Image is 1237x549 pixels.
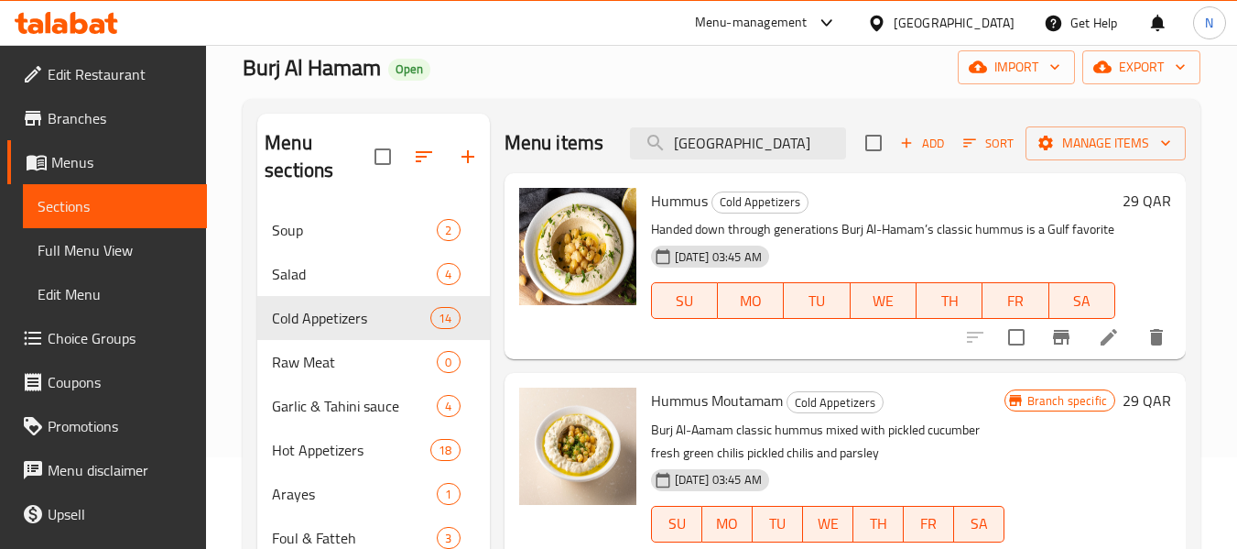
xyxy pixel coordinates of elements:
[243,47,381,88] span: Burj Al Hamam
[438,266,459,283] span: 4
[272,351,437,373] span: Raw Meat
[48,415,192,437] span: Promotions
[48,503,192,525] span: Upsell
[272,395,437,417] span: Garlic & Tahini sauce
[712,192,808,213] span: Cold Appetizers
[990,288,1041,314] span: FR
[853,506,904,543] button: TH
[917,282,982,319] button: TH
[7,404,207,448] a: Promotions
[858,288,909,314] span: WE
[810,511,846,537] span: WE
[430,439,460,461] div: items
[7,448,207,492] a: Menu disclaimer
[651,218,1115,241] p: Handed down through generations Burj Al-Hamam’s classic hummus is a Gulf favorite
[972,56,1060,79] span: import
[803,506,853,543] button: WE
[791,288,842,314] span: TU
[38,283,192,305] span: Edit Menu
[1039,315,1083,359] button: Branch-specific-item
[438,354,459,371] span: 0
[38,195,192,217] span: Sections
[48,327,192,349] span: Choice Groups
[430,307,460,329] div: items
[1057,288,1108,314] span: SA
[1098,326,1120,348] a: Edit menu item
[38,239,192,261] span: Full Menu View
[787,392,883,413] span: Cold Appetizers
[784,282,850,319] button: TU
[760,511,796,537] span: TU
[257,472,489,516] div: Arayes1
[667,471,769,489] span: [DATE] 03:45 AM
[651,419,1004,465] p: Burj Al-Aamam classic hummus mixed with pickled cucumber fresh green chilis pickled chilis and pa...
[48,107,192,129] span: Branches
[272,307,430,329] span: Cold Appetizers
[23,184,207,228] a: Sections
[1123,388,1171,413] h6: 29 QAR
[257,296,489,340] div: Cold Appetizers14
[861,511,896,537] span: TH
[437,395,460,417] div: items
[7,360,207,404] a: Coupons
[7,96,207,140] a: Branches
[1097,56,1186,79] span: export
[961,511,997,537] span: SA
[388,59,430,81] div: Open
[257,384,489,428] div: Garlic & Tahini sauce4
[958,50,1075,84] button: import
[1040,132,1171,155] span: Manage items
[7,140,207,184] a: Menus
[431,310,459,327] span: 14
[388,61,430,77] span: Open
[982,282,1048,319] button: FR
[893,129,951,158] button: Add
[954,506,1004,543] button: SA
[695,12,808,34] div: Menu-management
[23,228,207,272] a: Full Menu View
[438,398,459,415] span: 4
[272,439,430,461] span: Hot Appetizers
[1123,188,1171,214] h6: 29 QAR
[272,527,437,549] span: Foul & Fatteh
[48,459,192,481] span: Menu disclaimer
[651,387,783,414] span: Hummus Moutamam
[951,129,1025,158] span: Sort items
[667,248,769,266] span: [DATE] 03:45 AM
[1025,126,1186,160] button: Manage items
[48,63,192,85] span: Edit Restaurant
[725,288,776,314] span: MO
[438,222,459,239] span: 2
[659,511,695,537] span: SU
[257,208,489,252] div: Soup2
[904,506,954,543] button: FR
[718,282,784,319] button: MO
[272,263,437,285] span: Salad
[659,288,711,314] span: SU
[854,124,893,162] span: Select section
[651,282,718,319] button: SU
[1134,315,1178,359] button: delete
[23,272,207,316] a: Edit Menu
[959,129,1018,158] button: Sort
[963,133,1014,154] span: Sort
[651,506,702,543] button: SU
[894,13,1015,33] div: [GEOGRAPHIC_DATA]
[7,316,207,360] a: Choice Groups
[437,351,460,373] div: items
[437,263,460,285] div: items
[272,219,437,241] span: Soup
[7,492,207,536] a: Upsell
[1205,13,1213,33] span: N
[257,252,489,296] div: Salad4
[851,282,917,319] button: WE
[651,187,708,214] span: Hummus
[272,483,437,505] span: Arayes
[437,527,460,549] div: items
